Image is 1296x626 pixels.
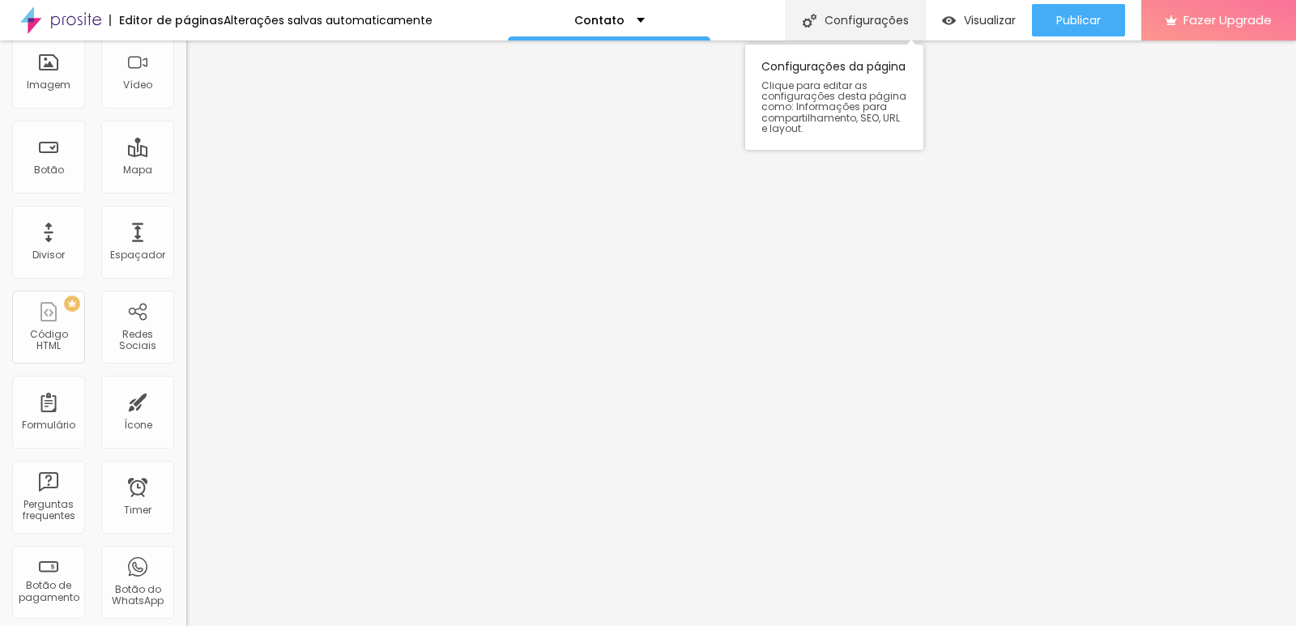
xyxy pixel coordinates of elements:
div: Ícone [124,419,152,431]
p: Contato [574,15,625,26]
button: Publicar [1032,4,1125,36]
div: Timer [124,505,151,516]
div: Imagem [27,79,70,91]
span: Publicar [1056,14,1101,27]
img: view-1.svg [942,14,956,28]
div: Perguntas frequentes [16,499,80,522]
div: Botão [34,164,64,176]
div: Código HTML [16,329,80,352]
div: Espaçador [110,249,165,261]
div: Mapa [123,164,152,176]
iframe: Editor [186,40,1296,626]
div: Editor de páginas [109,15,224,26]
button: Visualizar [926,4,1032,36]
div: Redes Sociais [105,329,169,352]
span: Clique para editar as configurações desta página como: Informações para compartilhamento, SEO, UR... [761,80,907,134]
div: Configurações da página [745,45,923,150]
span: Fazer Upgrade [1183,13,1272,27]
div: Alterações salvas automaticamente [224,15,433,26]
div: Vídeo [123,79,152,91]
div: Botão de pagamento [16,580,80,603]
div: Formulário [22,419,75,431]
span: Visualizar [964,14,1016,27]
div: Botão do WhatsApp [105,584,169,607]
img: Icone [803,14,816,28]
div: Divisor [32,249,65,261]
